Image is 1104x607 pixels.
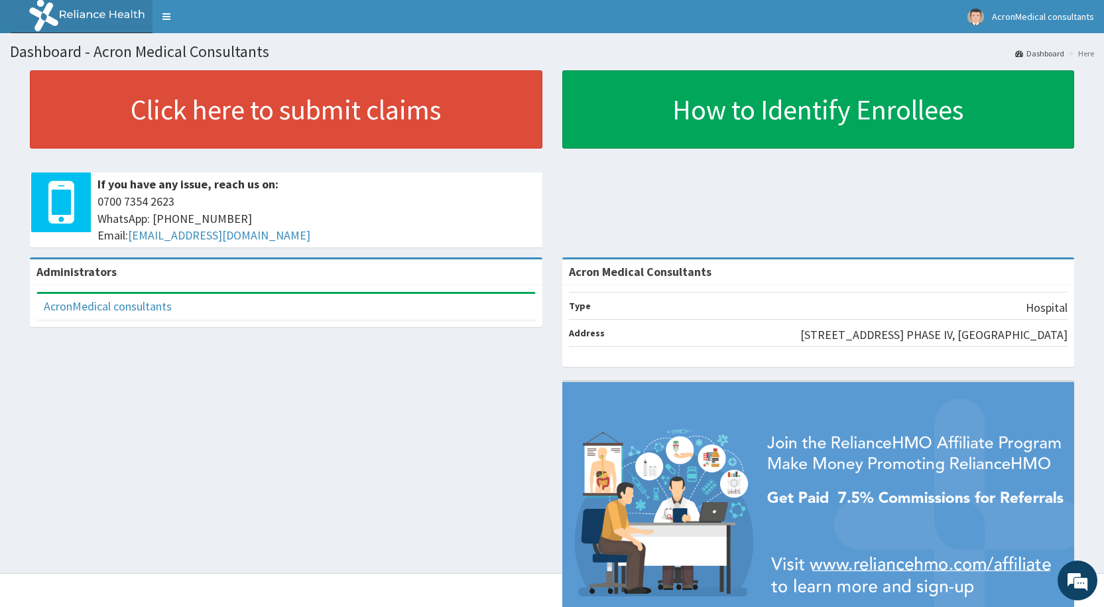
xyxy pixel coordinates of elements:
[97,193,536,244] span: 0700 7354 2623 WhatsApp: [PHONE_NUMBER] Email:
[800,326,1068,344] p: [STREET_ADDRESS] PHASE IV, [GEOGRAPHIC_DATA]
[30,70,542,149] a: Click here to submit claims
[1066,48,1094,59] li: Here
[569,300,591,312] b: Type
[44,299,172,314] a: AcronMedical consultants
[569,327,605,339] b: Address
[36,264,117,279] b: Administrators
[128,228,310,243] a: [EMAIL_ADDRESS][DOMAIN_NAME]
[10,43,1094,60] h1: Dashboard - Acron Medical Consultants
[569,264,711,279] strong: Acron Medical Consultants
[967,9,984,25] img: User Image
[1026,299,1068,316] p: Hospital
[97,176,278,192] b: If you have any issue, reach us on:
[562,70,1075,149] a: How to Identify Enrollees
[992,11,1094,23] span: AcronMedical consultants
[1015,48,1064,59] a: Dashboard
